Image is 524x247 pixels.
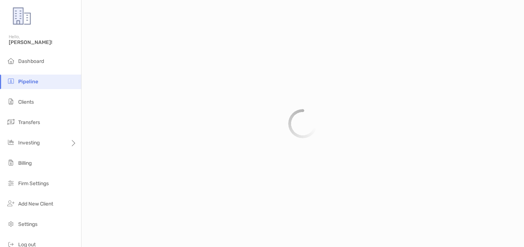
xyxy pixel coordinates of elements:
span: Transfers [18,119,40,126]
img: billing icon [7,158,15,167]
img: clients icon [7,97,15,106]
span: Add New Client [18,201,53,207]
img: dashboard icon [7,56,15,65]
span: Firm Settings [18,180,49,187]
img: Zoe Logo [9,3,35,29]
span: Pipeline [18,79,38,85]
span: Clients [18,99,34,105]
img: investing icon [7,138,15,147]
img: add_new_client icon [7,199,15,208]
span: Investing [18,140,40,146]
img: firm-settings icon [7,179,15,187]
img: settings icon [7,219,15,228]
span: [PERSON_NAME]! [9,39,77,45]
img: pipeline icon [7,77,15,85]
span: Dashboard [18,58,44,64]
img: transfers icon [7,117,15,126]
span: Billing [18,160,32,166]
span: Settings [18,221,37,227]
